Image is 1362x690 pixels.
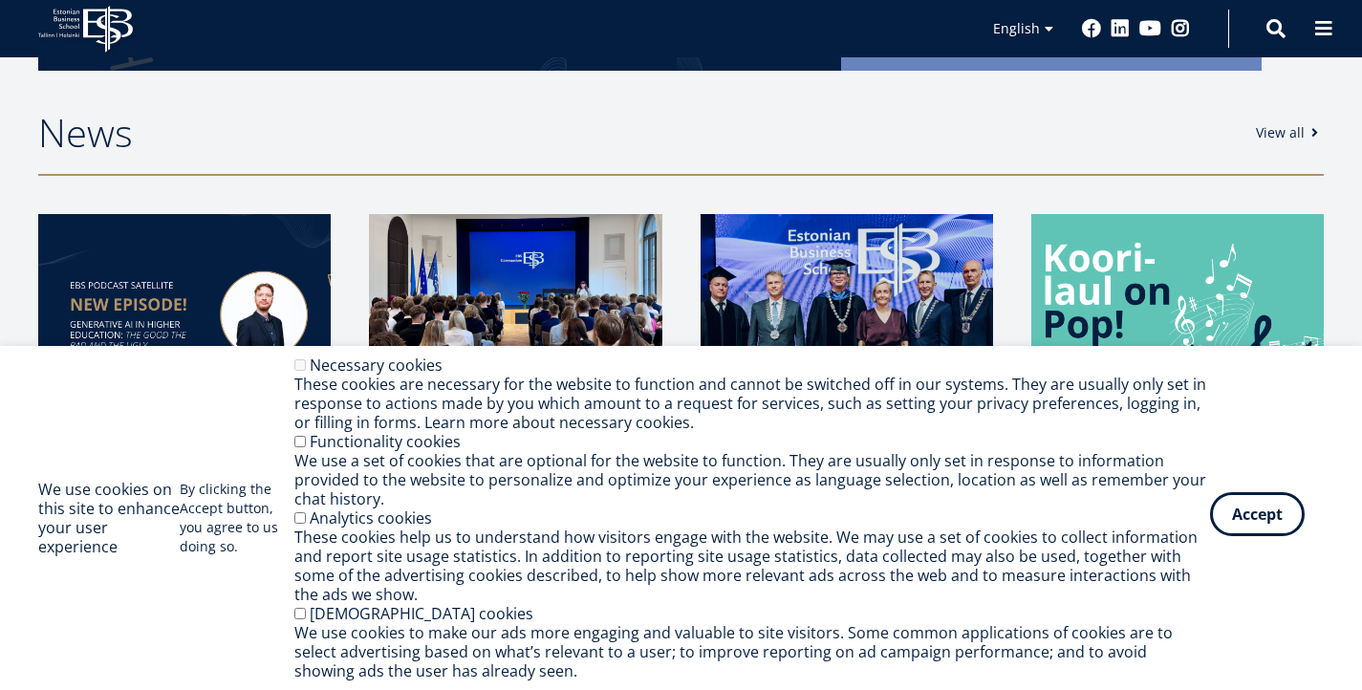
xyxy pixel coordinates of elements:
[1082,19,1101,38] a: Facebook
[310,355,443,376] label: Necessary cookies
[369,214,661,416] img: a
[701,214,993,416] img: Rector inaugaration
[1111,19,1130,38] a: Linkedin
[38,480,180,556] h2: We use cookies on this site to enhance your user experience
[294,375,1210,432] div: These cookies are necessary for the website to function and cannot be switched off in our systems...
[38,109,1237,157] h2: News
[294,528,1210,604] div: These cookies help us to understand how visitors engage with the website. We may use a set of coo...
[1171,19,1190,38] a: Instagram
[1031,214,1324,416] img: a
[38,214,331,416] img: Satellite #49
[1256,123,1324,142] a: View all
[180,480,294,556] p: By clicking the Accept button, you agree to us doing so.
[310,431,461,452] label: Functionality cookies
[294,623,1210,680] div: We use cookies to make our ads more engaging and valuable to site visitors. Some common applicati...
[1139,19,1161,38] a: Youtube
[294,451,1210,508] div: We use a set of cookies that are optional for the website to function. They are usually only set ...
[310,603,533,624] label: [DEMOGRAPHIC_DATA] cookies
[1210,492,1305,536] button: Accept
[310,507,432,528] label: Analytics cookies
